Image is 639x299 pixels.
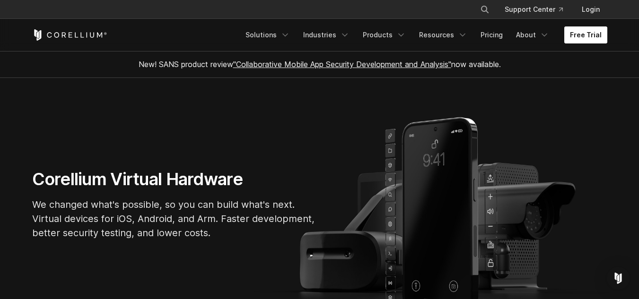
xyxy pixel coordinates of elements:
[510,26,555,43] a: About
[139,60,501,69] span: New! SANS product review now available.
[357,26,411,43] a: Products
[233,60,451,69] a: "Collaborative Mobile App Security Development and Analysis"
[32,29,107,41] a: Corellium Home
[607,267,630,290] div: Open Intercom Messenger
[240,26,607,43] div: Navigation Menu
[564,26,607,43] a: Free Trial
[298,26,355,43] a: Industries
[475,26,508,43] a: Pricing
[240,26,296,43] a: Solutions
[32,197,316,240] p: We changed what's possible, so you can build what's next. Virtual devices for iOS, Android, and A...
[469,1,607,18] div: Navigation Menu
[476,1,493,18] button: Search
[574,1,607,18] a: Login
[497,1,570,18] a: Support Center
[32,169,316,190] h1: Corellium Virtual Hardware
[413,26,473,43] a: Resources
